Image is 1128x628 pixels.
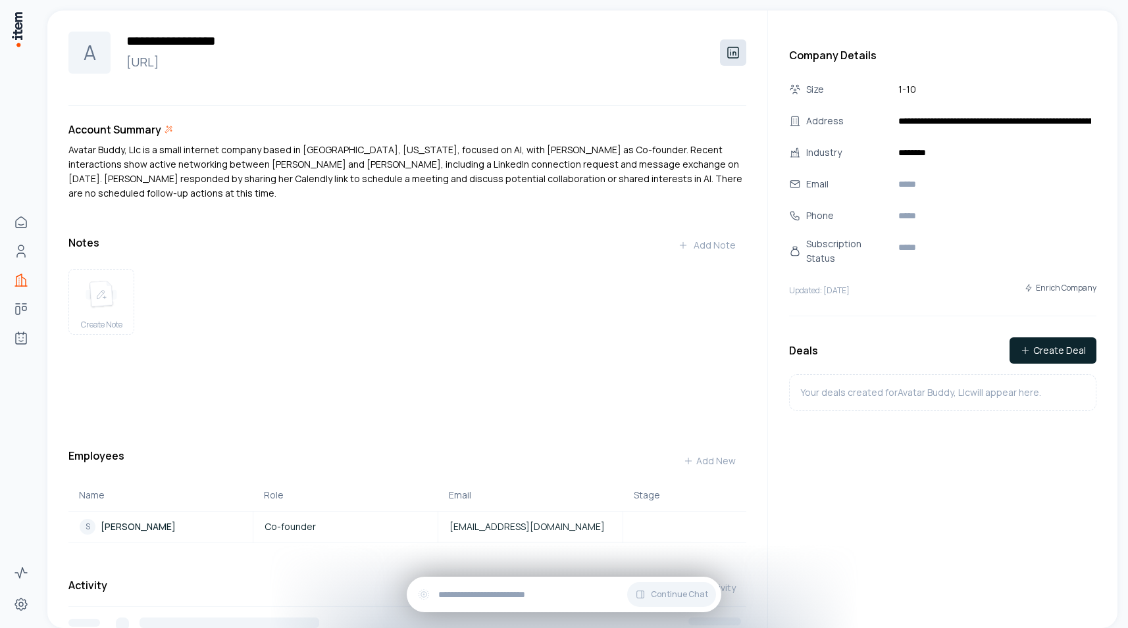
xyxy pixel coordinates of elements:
a: S[PERSON_NAME] [69,519,252,535]
div: Size [806,82,890,97]
a: People [8,238,34,264]
button: Add Note [667,232,746,258]
img: Item Brain Logo [11,11,24,48]
button: Add Activity [660,575,746,601]
a: Deals [8,296,34,322]
h3: Activity [68,577,107,593]
a: Companies [8,267,34,293]
button: create noteCreate Note [68,269,134,335]
h3: Notes [68,235,99,251]
a: [EMAIL_ADDRESS][DOMAIN_NAME] [439,520,622,533]
a: [URL] [121,53,709,71]
span: Co-founder [265,520,316,533]
span: Create Note [81,320,122,330]
div: A [68,32,111,74]
button: Continue Chat [627,582,716,607]
a: Co-founder [254,520,437,533]
div: Role [264,489,428,502]
h3: Employees [68,448,124,474]
a: Settings [8,591,34,617]
span: Continue Chat [651,589,708,600]
button: Enrich Company [1024,276,1096,300]
h3: Company Details [789,47,1096,63]
p: Your deals created for Avatar Buddy, Llc will appear here. [800,385,1041,400]
div: Phone [806,208,890,223]
div: Email [806,177,890,191]
a: Home [8,209,34,235]
img: create note [86,280,117,309]
div: Name [79,489,243,502]
a: Agents [8,325,34,351]
div: Stage [634,489,736,502]
p: Avatar Buddy, Llc is a small internet company based in [GEOGRAPHIC_DATA], [US_STATE], focused on ... [68,143,746,201]
div: Industry [806,145,890,160]
h3: Account Summary [68,122,161,137]
div: Continue Chat [407,577,721,612]
button: Create Deal [1010,337,1096,364]
div: Add Note [678,239,736,252]
span: [EMAIL_ADDRESS][DOMAIN_NAME] [449,520,605,533]
div: Subscription Status [806,237,890,266]
div: Email [449,489,613,502]
div: S [80,519,95,535]
div: Address [806,114,890,128]
a: Activity [8,560,34,586]
p: [PERSON_NAME] [101,520,176,533]
h3: Deals [789,343,818,358]
p: Updated: [DATE] [789,285,850,296]
button: Add New [673,448,746,474]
